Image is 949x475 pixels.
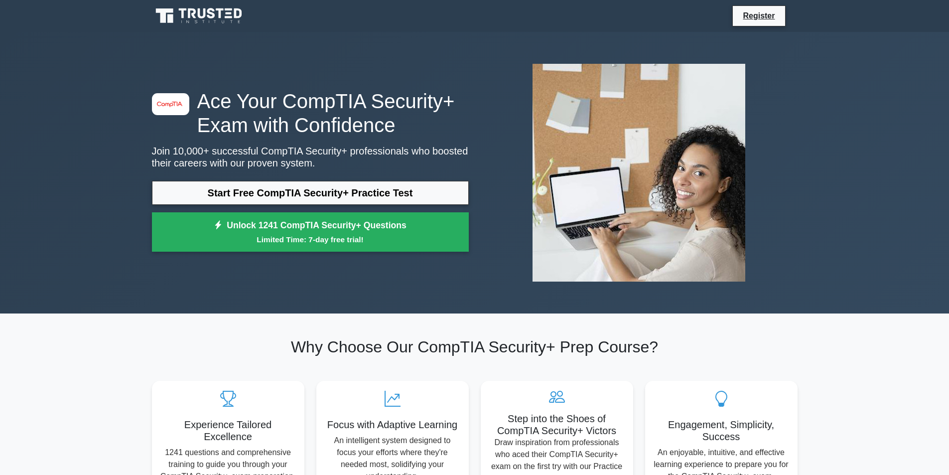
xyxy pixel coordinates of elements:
[737,9,781,22] a: Register
[152,181,469,205] a: Start Free CompTIA Security+ Practice Test
[489,413,625,437] h5: Step into the Shoes of CompTIA Security+ Victors
[324,419,461,431] h5: Focus with Adaptive Learning
[152,337,798,356] h2: Why Choose Our CompTIA Security+ Prep Course?
[152,145,469,169] p: Join 10,000+ successful CompTIA Security+ professionals who boosted their careers with our proven...
[152,212,469,252] a: Unlock 1241 CompTIA Security+ QuestionsLimited Time: 7-day free trial!
[164,234,456,245] small: Limited Time: 7-day free trial!
[152,89,469,137] h1: Ace Your CompTIA Security+ Exam with Confidence
[653,419,790,443] h5: Engagement, Simplicity, Success
[160,419,296,443] h5: Experience Tailored Excellence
